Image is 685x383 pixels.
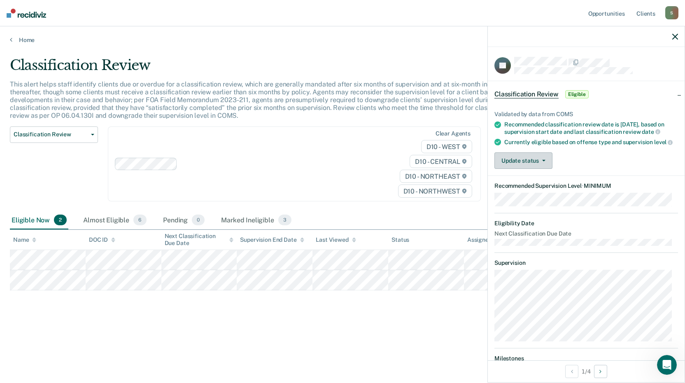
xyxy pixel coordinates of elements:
span: D10 - WEST [421,140,472,153]
button: Previous Opportunity [565,365,578,378]
div: Status [391,236,409,243]
span: Eligible [565,90,589,98]
span: level [654,139,673,145]
div: Name [13,236,36,243]
div: Classification ReviewEligible [488,81,685,107]
span: Classification Review [494,90,559,98]
div: Recommended classification review date is [DATE], based on supervision start date and last classi... [504,121,678,135]
div: DOC ID [89,236,115,243]
div: Validated by data from COMS [494,111,678,118]
div: Marked Ineligible [219,211,293,229]
span: 6 [133,215,147,225]
div: Next Classification Due Date [165,233,234,247]
button: Next Opportunity [594,365,607,378]
div: Clear agents [436,130,471,137]
span: D10 - NORTHEAST [400,170,472,183]
button: Update status [494,152,552,169]
dt: Recommended Supervision Level MINIMUM [494,182,678,189]
div: Classification Review [10,57,524,80]
dt: Milestones [494,355,678,362]
span: D10 - CENTRAL [410,155,472,168]
div: Almost Eligible [82,211,148,229]
span: Classification Review [14,131,88,138]
span: 0 [192,215,205,225]
div: S [665,6,678,19]
div: Assigned to [467,236,506,243]
div: Pending [161,211,206,229]
span: D10 - NORTHWEST [398,184,472,198]
div: 1 / 4 [488,360,685,382]
div: Supervision End Date [240,236,304,243]
span: 2 [54,215,67,225]
span: date [642,128,660,135]
dt: Eligibility Date [494,220,678,227]
iframe: Intercom live chat [657,355,677,375]
div: Last Viewed [316,236,356,243]
span: 3 [278,215,291,225]
span: • [582,182,584,189]
div: Eligible Now [10,211,68,229]
dt: Next Classification Due Date [494,230,678,237]
dt: Supervision [494,259,678,266]
div: Currently eligible based on offense type and supervision [504,138,678,146]
a: Home [10,36,675,44]
p: This alert helps staff identify clients due or overdue for a classification review, which are gen... [10,80,515,120]
img: Recidiviz [7,9,46,18]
